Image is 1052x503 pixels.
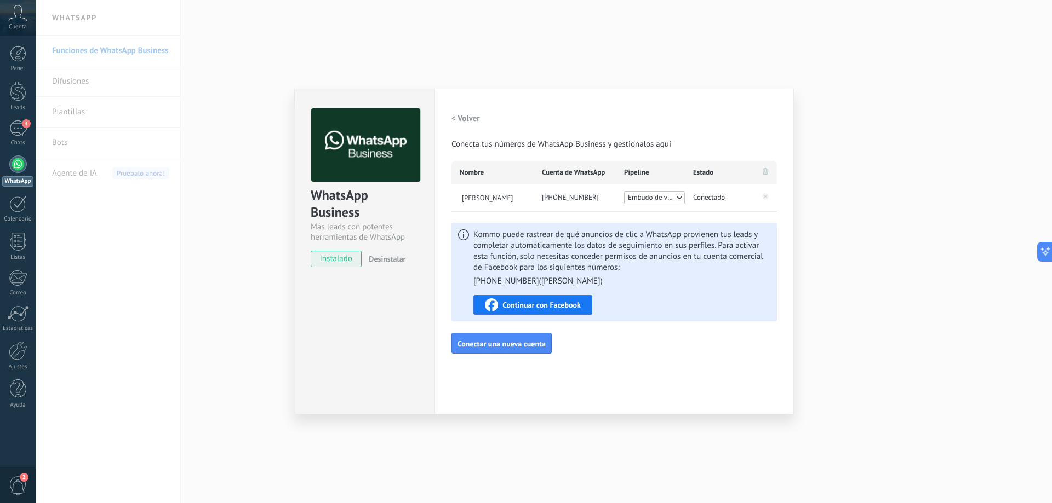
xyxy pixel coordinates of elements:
[473,295,592,315] button: Continuar con Facebook
[311,187,419,222] div: WhatsApp Business
[2,176,33,187] div: WhatsApp
[311,222,419,242] div: Más leads con potentes herramientas de WhatsApp
[2,216,34,223] div: Calendario
[451,108,480,128] button: < Volver
[542,167,605,178] span: Cuenta de WhatsApp
[624,191,685,204] button: Embudo de ventas
[628,192,675,203] span: Embudo de ventas
[2,254,34,261] div: Listas
[369,254,405,264] span: Desinstalar
[22,119,31,128] span: 3
[2,325,34,332] div: Estadísticas
[2,140,34,147] div: Chats
[451,139,671,150] span: Conecta tus números de WhatsApp Business y gestionalos aquí
[451,113,480,124] h2: < Volver
[364,251,405,267] button: Desinstalar
[460,167,484,178] span: Nombre
[2,290,34,297] div: Correo
[311,251,361,267] span: instalado
[502,301,581,309] span: Continuar con Facebook
[473,229,770,287] span: Kommo puede rastrear de qué anuncios de clic a WhatsApp provienen tus leads y completar automátic...
[460,193,534,202] span: José Ernesto Gonzalez
[693,192,725,203] span: Conectado
[2,65,34,72] div: Panel
[2,105,34,112] div: Leads
[9,24,27,31] span: Cuenta
[311,108,420,182] img: logo_main.png
[2,402,34,409] div: Ayuda
[451,333,552,354] button: Conectar una nueva cuenta
[20,473,28,482] span: 2
[624,167,649,178] span: Pipeline
[473,276,603,287] li: [PHONE_NUMBER] ( [PERSON_NAME] )
[458,340,546,348] span: Conectar una nueva cuenta
[693,167,713,178] span: Estado
[2,363,34,371] div: Ajustes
